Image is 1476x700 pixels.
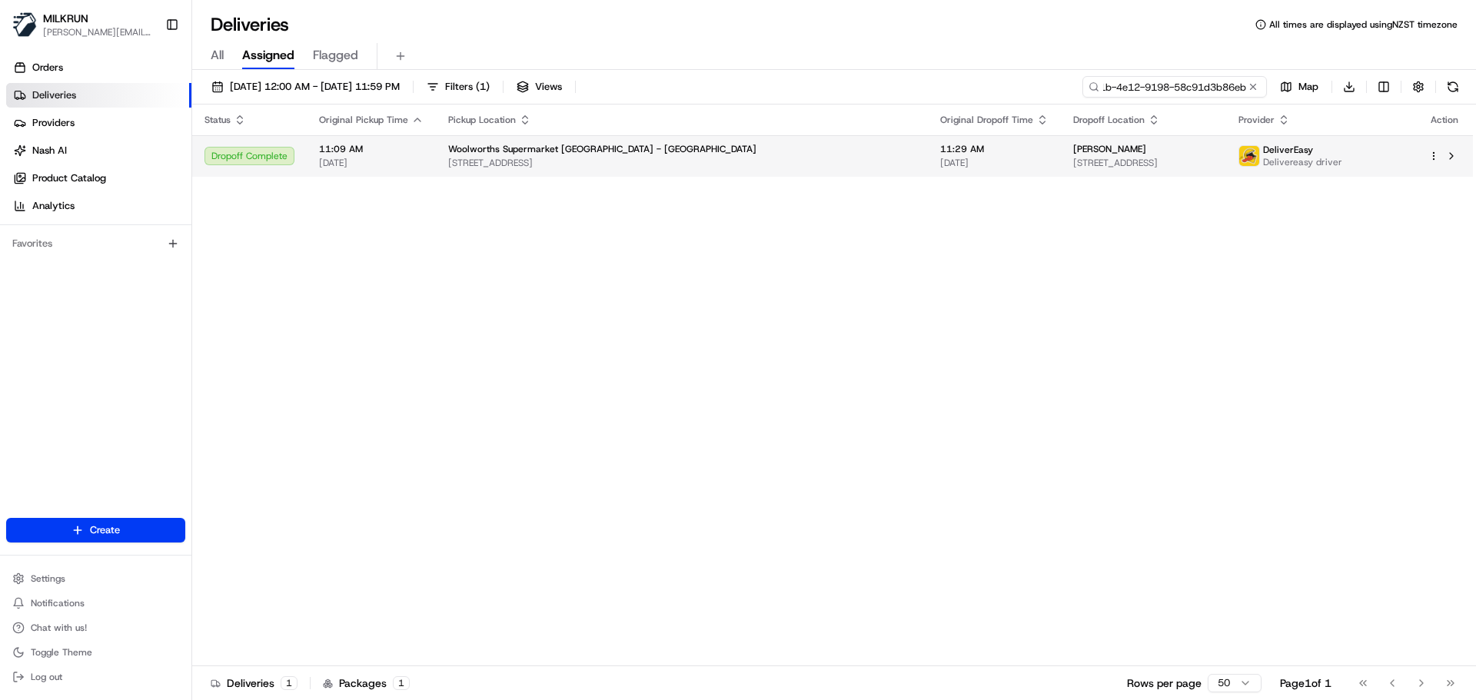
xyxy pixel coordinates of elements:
[510,76,569,98] button: Views
[6,642,185,663] button: Toggle Theme
[211,12,289,37] h1: Deliveries
[6,231,185,256] div: Favorites
[6,568,185,589] button: Settings
[940,114,1033,126] span: Original Dropoff Time
[445,80,490,94] span: Filters
[32,88,76,102] span: Deliveries
[211,675,298,691] div: Deliveries
[393,676,410,690] div: 1
[319,114,408,126] span: Original Pickup Time
[313,46,358,65] span: Flagged
[448,143,756,155] span: Woolworths Supermarket [GEOGRAPHIC_DATA] - [GEOGRAPHIC_DATA]
[281,676,298,690] div: 1
[6,617,185,639] button: Chat with us!
[535,80,562,94] span: Views
[31,671,62,683] span: Log out
[1238,114,1275,126] span: Provider
[31,622,87,634] span: Chat with us!
[1263,144,1313,156] span: DeliverEasy
[323,675,410,691] div: Packages
[1269,18,1458,31] span: All times are displayed using NZST timezone
[31,572,65,585] span: Settings
[32,171,106,185] span: Product Catalog
[204,114,231,126] span: Status
[1239,146,1259,166] img: delivereasy_logo.png
[940,157,1049,169] span: [DATE]
[6,6,159,43] button: MILKRUNMILKRUN[PERSON_NAME][EMAIL_ADDRESS][DOMAIN_NAME]
[1280,675,1331,691] div: Page 1 of 1
[211,46,224,65] span: All
[1263,156,1342,168] span: Delivereasy driver
[6,83,191,108] a: Deliveries
[6,592,185,614] button: Notifications
[420,76,497,98] button: Filters(1)
[43,11,88,26] button: MILKRUN
[448,114,516,126] span: Pickup Location
[242,46,294,65] span: Assigned
[90,523,120,537] span: Create
[476,80,490,94] span: ( 1 )
[940,143,1049,155] span: 11:29 AM
[31,597,85,609] span: Notifications
[230,80,400,94] span: [DATE] 12:00 AM - [DATE] 11:59 PM
[6,55,191,80] a: Orders
[6,138,191,163] a: Nash AI
[6,194,191,218] a: Analytics
[1273,76,1325,98] button: Map
[6,518,185,542] button: Create
[6,111,191,135] a: Providers
[6,666,185,688] button: Log out
[6,166,191,191] a: Product Catalog
[12,12,37,37] img: MILKRUN
[448,157,916,169] span: [STREET_ADDRESS]
[43,26,153,38] button: [PERSON_NAME][EMAIL_ADDRESS][DOMAIN_NAME]
[1428,114,1461,126] div: Action
[319,157,424,169] span: [DATE]
[1073,114,1145,126] span: Dropoff Location
[1073,143,1146,155] span: [PERSON_NAME]
[1127,675,1202,691] p: Rows per page
[32,144,67,158] span: Nash AI
[1298,80,1318,94] span: Map
[32,61,63,75] span: Orders
[1442,76,1464,98] button: Refresh
[1073,157,1213,169] span: [STREET_ADDRESS]
[32,199,75,213] span: Analytics
[319,143,424,155] span: 11:09 AM
[1082,76,1267,98] input: Type to search
[204,76,407,98] button: [DATE] 12:00 AM - [DATE] 11:59 PM
[32,116,75,130] span: Providers
[31,646,92,659] span: Toggle Theme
